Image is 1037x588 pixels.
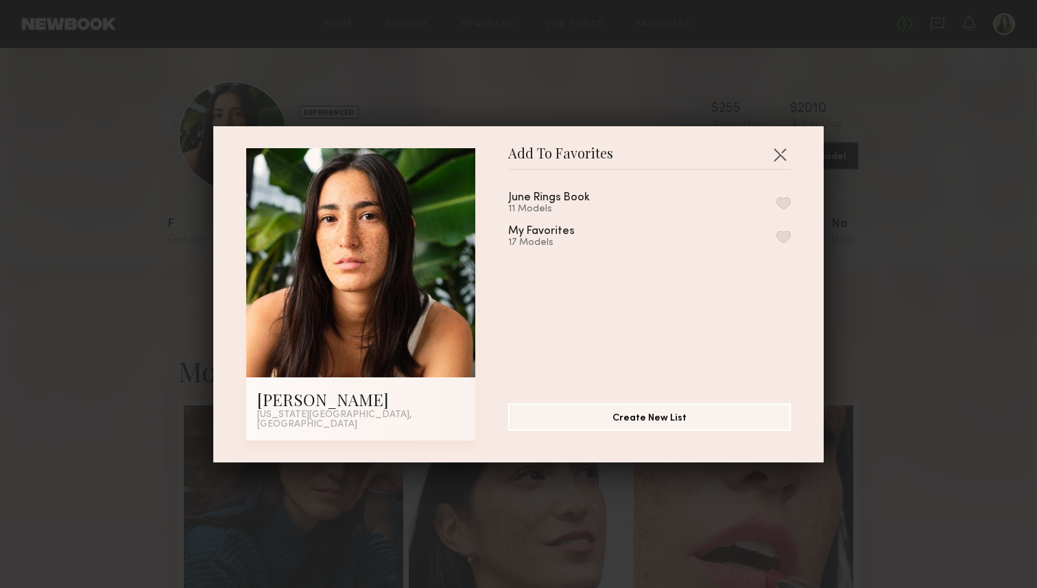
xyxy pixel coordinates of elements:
[257,410,464,430] div: [US_STATE][GEOGRAPHIC_DATA], [GEOGRAPHIC_DATA]
[508,226,575,237] div: My Favorites
[508,148,613,169] span: Add To Favorites
[508,192,590,204] div: June Rings Book
[769,143,791,165] button: Close
[508,237,608,248] div: 17 Models
[257,388,464,410] div: [PERSON_NAME]
[508,403,791,431] button: Create New List
[508,204,623,215] div: 11 Models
